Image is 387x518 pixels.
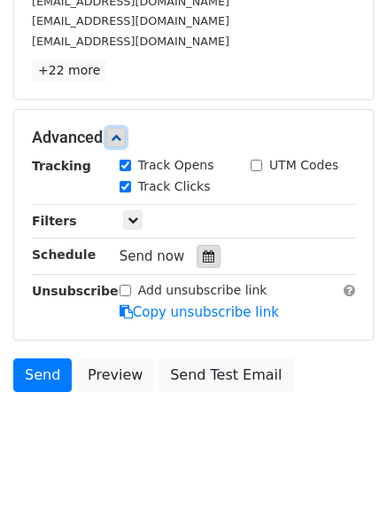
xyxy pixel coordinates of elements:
label: Track Clicks [138,177,211,196]
a: Send Test Email [159,358,293,392]
label: UTM Codes [269,156,338,175]
strong: Unsubscribe [32,284,119,298]
strong: Filters [32,214,77,228]
strong: Schedule [32,247,96,262]
a: +22 more [32,59,106,82]
a: Copy unsubscribe link [120,304,279,320]
iframe: Chat Widget [298,433,387,518]
a: Preview [76,358,154,392]
a: Send [13,358,72,392]
small: [EMAIL_ADDRESS][DOMAIN_NAME] [32,14,229,27]
strong: Tracking [32,159,91,173]
label: Track Opens [138,156,214,175]
label: Add unsubscribe link [138,281,267,300]
span: Send now [120,248,185,264]
h5: Advanced [32,128,355,147]
small: [EMAIL_ADDRESS][DOMAIN_NAME] [32,35,229,48]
